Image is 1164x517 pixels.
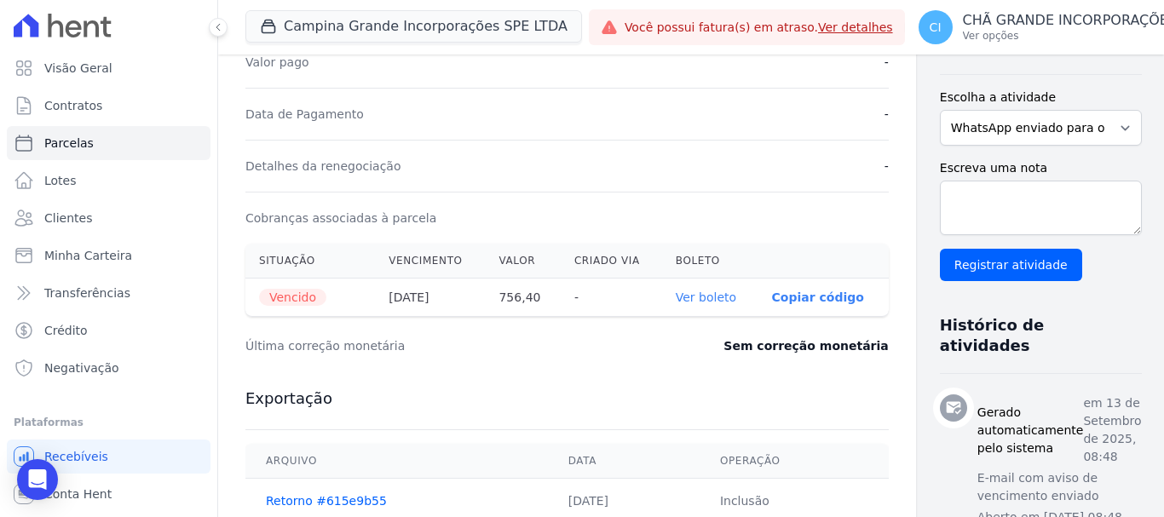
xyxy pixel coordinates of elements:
dt: Detalhes da renegociação [245,158,401,175]
span: Vencido [259,289,326,306]
a: Minha Carteira [7,238,210,273]
span: Minha Carteira [44,247,132,264]
dt: Cobranças associadas à parcela [245,210,436,227]
dd: - [885,106,889,123]
p: em 13 de Setembro de 2025, 08:48 [1083,394,1141,466]
span: CI [930,21,942,33]
span: Negativação [44,359,119,376]
a: Clientes [7,201,210,235]
th: Arquivo [245,444,548,479]
span: Parcelas [44,135,94,152]
h3: Histórico de atividades [940,315,1128,356]
span: Recebíveis [44,448,108,465]
p: E-mail com aviso de vencimento enviado [977,469,1142,505]
a: Recebíveis [7,439,210,474]
div: Open Intercom Messenger [17,459,58,500]
a: Lotes [7,164,210,198]
span: Lotes [44,172,77,189]
span: Conta Hent [44,485,112,503]
span: Clientes [44,210,92,227]
div: Plataformas [14,412,204,433]
span: Contratos [44,97,102,114]
a: Ver boleto [676,290,736,304]
a: Negativação [7,351,210,385]
h3: Exportação [245,388,889,409]
a: Contratos [7,89,210,123]
dt: Data de Pagamento [245,106,364,123]
span: Transferências [44,284,130,302]
span: Crédito [44,322,88,339]
h3: Gerado automaticamente pelo sistema [977,404,1084,457]
button: Campina Grande Incorporações SPE LTDA [245,10,582,43]
th: Criado via [561,244,662,279]
th: 756,40 [485,279,560,317]
dd: Sem correção monetária [723,337,888,354]
th: Vencimento [375,244,485,279]
input: Registrar atividade [940,249,1082,281]
a: Conta Hent [7,477,210,511]
dt: Valor pago [245,54,309,71]
th: Boleto [662,244,758,279]
button: Copiar código [772,290,864,304]
a: Visão Geral [7,51,210,85]
th: Data [548,444,700,479]
th: Operação [700,444,889,479]
a: Transferências [7,276,210,310]
a: Crédito [7,313,210,348]
th: Situação [245,244,375,279]
label: Escreva uma nota [940,159,1142,177]
label: Escolha a atividade [940,89,1142,106]
a: Retorno #615e9b55 [266,494,387,508]
dd: - [885,158,889,175]
a: Parcelas [7,126,210,160]
a: Ver detalhes [818,20,893,34]
dt: Última correção monetária [245,337,625,354]
th: - [561,279,662,317]
span: Você possui fatura(s) em atraso. [625,19,893,37]
th: [DATE] [375,279,485,317]
dd: - [885,54,889,71]
span: Visão Geral [44,60,112,77]
th: Valor [485,244,560,279]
